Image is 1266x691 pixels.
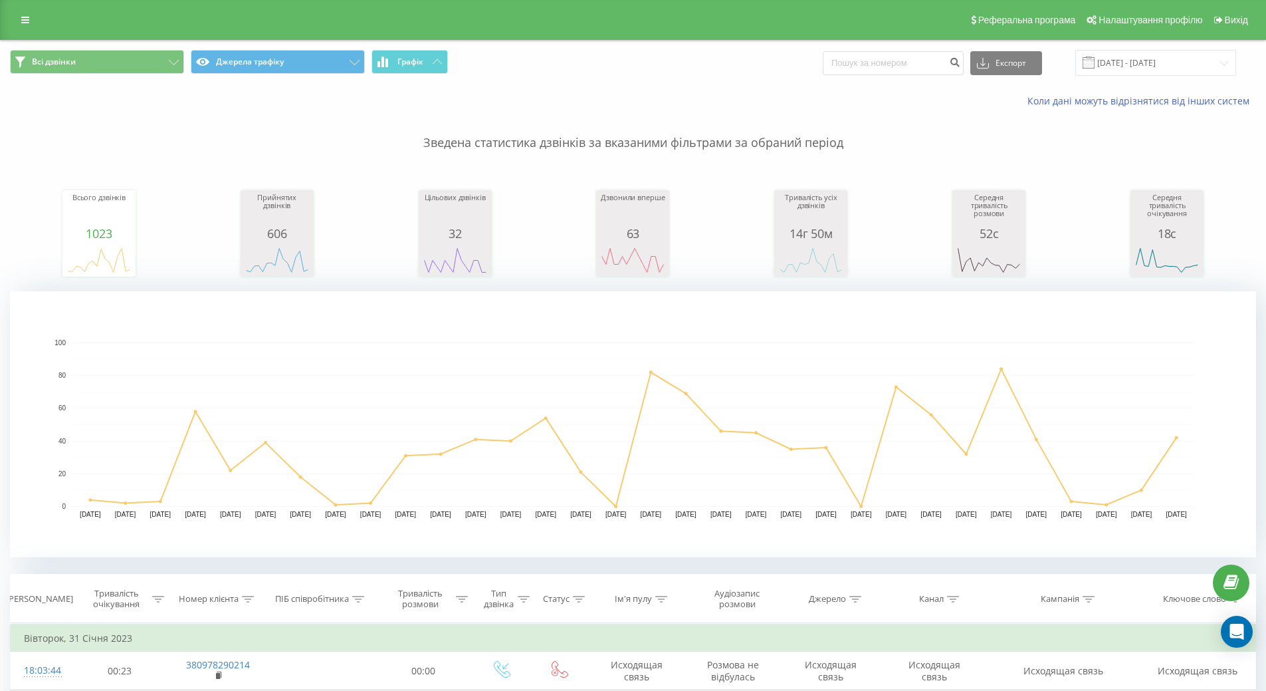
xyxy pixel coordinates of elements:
svg: A chart. [778,240,844,280]
button: Джерела трафіку [191,50,365,74]
text: [DATE] [886,511,907,518]
a: 380978290214 [186,658,250,671]
text: [DATE] [746,511,767,518]
span: Графік [397,57,423,67]
p: Зведена статистика дзвінків за вказаними фільтрами за обраний період [10,108,1256,152]
div: Тривалість усіх дзвінків [778,194,844,227]
div: Канал [919,594,944,605]
div: Прийнятих дзвінків [244,194,310,227]
text: [DATE] [570,511,591,518]
span: Реферальна програма [978,15,1076,25]
div: Дзвонили вперше [599,194,666,227]
svg: A chart. [956,240,1022,280]
button: Графік [371,50,448,74]
div: 606 [244,227,310,240]
input: Пошук за номером [823,51,964,75]
text: [DATE] [430,511,451,518]
td: Исходящая связь [986,652,1140,690]
div: 18с [1134,227,1200,240]
td: Исходящая связь [883,652,986,690]
button: Всі дзвінки [10,50,184,74]
span: Всі дзвінки [32,57,76,67]
text: 60 [58,405,66,412]
div: Кампанія [1041,594,1079,605]
svg: A chart. [66,240,132,280]
text: [DATE] [255,511,276,518]
svg: A chart. [422,240,488,280]
span: Вихід [1225,15,1248,25]
div: Ключове слово [1163,594,1226,605]
div: 14г 50м [778,227,844,240]
text: [DATE] [710,511,732,518]
td: 00:23 [72,652,168,690]
td: Исходящая связь [1140,652,1255,690]
td: Исходящая связь [587,652,686,690]
text: [DATE] [1096,511,1117,518]
svg: A chart. [10,291,1256,557]
div: Цільових дзвінків [422,194,488,227]
div: [PERSON_NAME] [6,594,73,605]
div: ПІБ співробітника [275,594,349,605]
div: Тривалість розмови [387,588,453,611]
td: Вівторок, 31 Січня 2023 [11,625,1256,652]
text: [DATE] [641,511,662,518]
div: Ім'я пулу [615,594,652,605]
div: 63 [599,227,666,240]
span: Розмова не відбулась [707,658,759,683]
svg: A chart. [599,240,666,280]
text: [DATE] [465,511,486,518]
text: [DATE] [185,511,206,518]
div: 18:03:44 [24,658,58,684]
text: 100 [54,339,66,346]
div: Open Intercom Messenger [1221,616,1253,648]
text: [DATE] [150,511,171,518]
text: [DATE] [920,511,942,518]
div: Тривалість очікування [84,588,150,611]
div: Тип дзвінка [483,588,514,611]
text: [DATE] [395,511,417,518]
text: [DATE] [815,511,837,518]
div: Аудіозапис розмови [698,588,776,611]
text: 0 [62,503,66,510]
text: [DATE] [220,511,241,518]
text: [DATE] [956,511,977,518]
div: 52с [956,227,1022,240]
text: 80 [58,372,66,379]
div: 32 [422,227,488,240]
text: [DATE] [1166,511,1187,518]
span: Налаштування профілю [1099,15,1202,25]
div: Середня тривалість розмови [956,194,1022,227]
text: [DATE] [675,511,696,518]
text: [DATE] [1131,511,1152,518]
td: 00:00 [375,652,472,690]
div: Середня тривалість очікування [1134,194,1200,227]
text: [DATE] [991,511,1012,518]
text: [DATE] [80,511,101,518]
div: Статус [543,594,570,605]
text: [DATE] [115,511,136,518]
svg: A chart. [244,240,310,280]
text: [DATE] [290,511,311,518]
div: Всього дзвінків [66,194,132,227]
text: [DATE] [851,511,872,518]
text: [DATE] [325,511,346,518]
div: 1023 [66,227,132,240]
div: Номер клієнта [179,594,239,605]
button: Експорт [970,51,1042,75]
text: 40 [58,438,66,445]
div: Джерело [809,594,846,605]
text: [DATE] [1026,511,1047,518]
text: [DATE] [1061,511,1082,518]
text: [DATE] [780,511,801,518]
svg: A chart. [1134,240,1200,280]
text: [DATE] [500,511,522,518]
a: Коли дані можуть відрізнятися вiд інших систем [1027,94,1256,107]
